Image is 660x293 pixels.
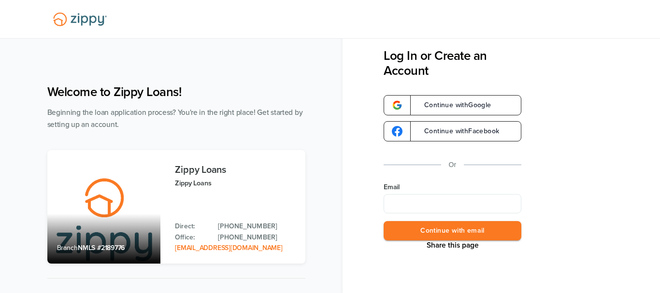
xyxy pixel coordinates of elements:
[175,221,208,232] p: Direct:
[415,102,491,109] span: Continue with Google
[57,244,78,252] span: Branch
[424,240,482,250] button: Share This Page
[175,244,282,252] a: Email Address: zippyguide@zippymh.com
[392,126,402,137] img: google-logo
[175,178,295,189] p: Zippy Loans
[384,95,521,115] a: google-logoContinue withGoogle
[415,128,499,135] span: Continue with Facebook
[78,244,125,252] span: NMLS #2189776
[384,182,521,192] label: Email
[384,221,521,241] button: Continue with email
[47,108,303,129] span: Beginning the loan application process? You're in the right place! Get started by setting up an a...
[392,100,402,111] img: google-logo
[47,84,305,99] h1: Welcome to Zippy Loans!
[175,165,295,175] h3: Zippy Loans
[449,159,457,171] p: Or
[384,121,521,141] a: google-logoContinue withFacebook
[384,48,521,78] h3: Log In or Create an Account
[47,8,113,30] img: Lender Logo
[384,194,521,213] input: Email Address
[175,232,208,243] p: Office:
[218,232,295,243] a: Office Phone: 512-975-2947
[218,221,295,232] a: Direct Phone: 512-975-2947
